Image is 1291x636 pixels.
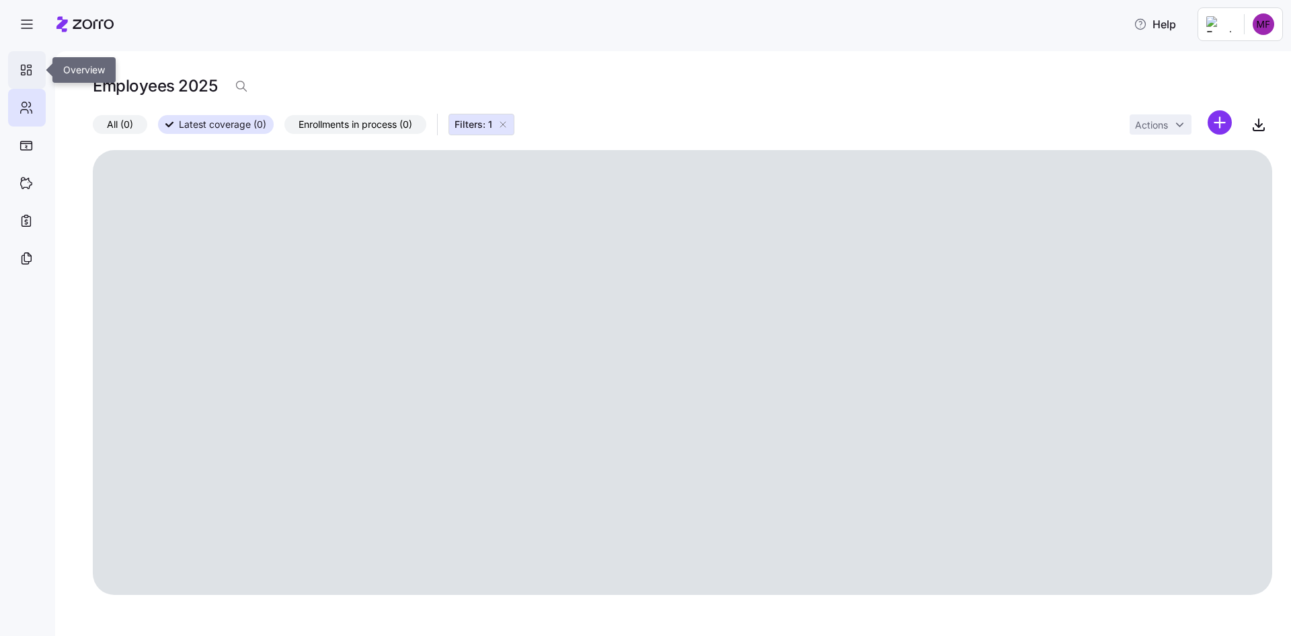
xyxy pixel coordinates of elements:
[1123,11,1187,38] button: Help
[93,75,217,96] h1: Employees 2025
[1130,114,1191,135] button: Actions
[299,116,412,133] span: Enrollments in process (0)
[1134,16,1176,32] span: Help
[448,114,514,135] button: Filters: 1
[1208,110,1232,135] svg: add icon
[1253,13,1274,35] img: ab950ebd7c731523cc3f55f7534ab0d0
[455,118,492,131] span: Filters: 1
[179,116,266,133] span: Latest coverage (0)
[1206,16,1233,32] img: Employer logo
[1135,120,1168,130] span: Actions
[107,116,133,133] span: All (0)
